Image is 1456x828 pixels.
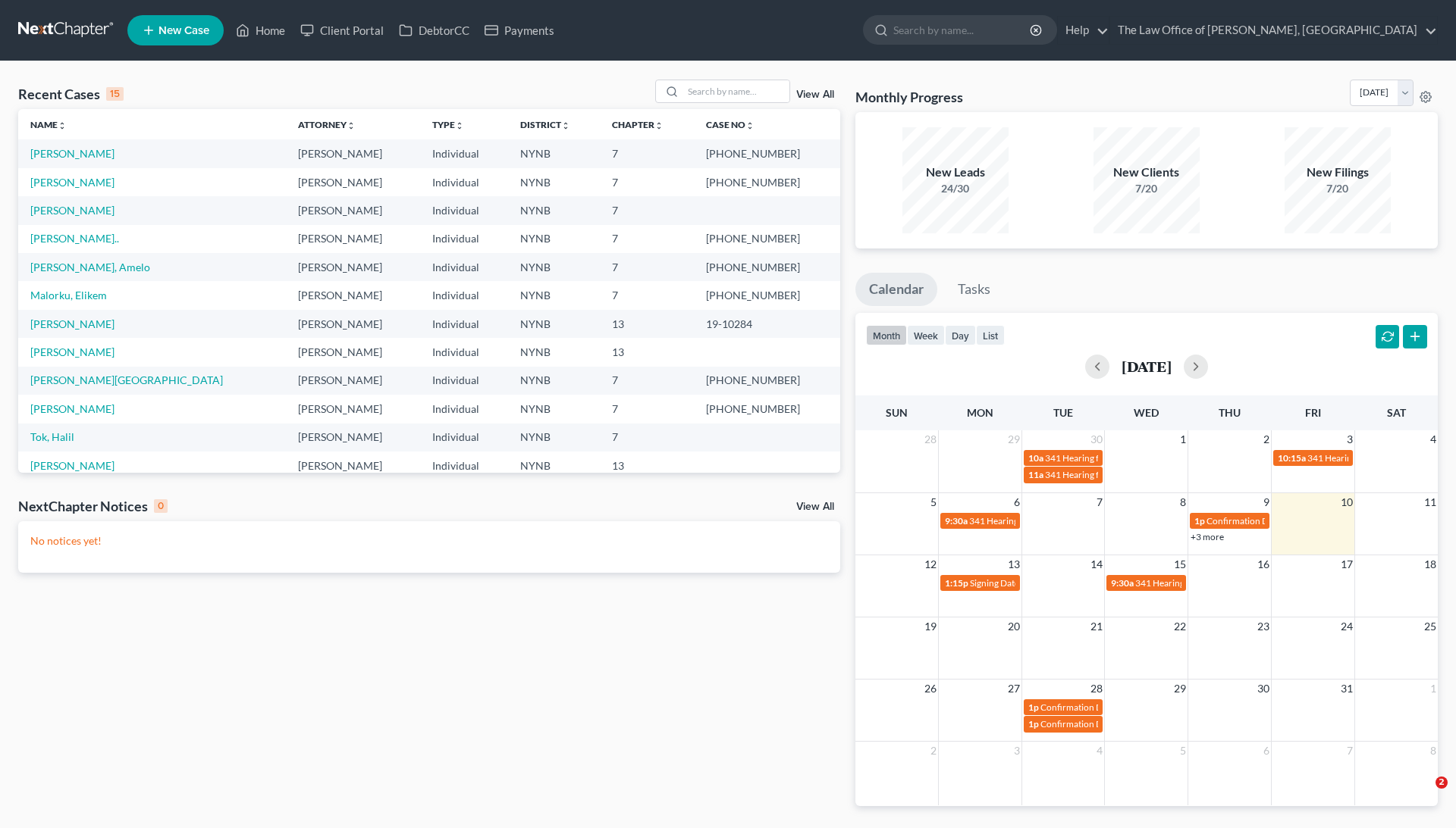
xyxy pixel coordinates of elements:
[970,577,1106,589] span: Signing Date for [PERSON_NAME]
[855,273,937,306] a: Calendar
[286,168,420,196] td: [PERSON_NAME]
[945,515,968,526] span: 9:30a
[886,406,908,419] span: Sun
[902,181,1009,196] div: 24/30
[1028,718,1039,730] span: 1p
[420,395,508,423] td: Individual
[1423,555,1438,573] span: 18
[1307,452,1443,464] span: 341 Hearing for [PERSON_NAME]
[30,119,67,130] a: Nameunfold_more
[1111,577,1134,589] span: 9:30a
[1191,531,1224,542] a: +3 more
[600,281,694,309] td: 7
[923,430,938,448] span: 28
[18,85,124,103] div: Recent Cases
[1285,181,1391,196] div: 7/20
[1207,515,1452,526] span: Confirmation Date for [PERSON_NAME] II - [PERSON_NAME]
[508,196,600,224] td: NYNB
[286,367,420,395] td: [PERSON_NAME]
[30,317,115,330] a: [PERSON_NAME]
[154,499,168,513] div: 0
[1178,493,1188,511] span: 8
[30,459,115,472] a: [PERSON_NAME]
[1134,406,1159,419] span: Wed
[1006,680,1021,698] span: 27
[600,423,694,451] td: 7
[420,423,508,451] td: Individual
[1135,577,1271,589] span: 341 Hearing for [PERSON_NAME]
[944,273,1004,306] a: Tasks
[1028,701,1039,713] span: 1p
[923,555,938,573] span: 12
[1256,617,1271,636] span: 23
[508,451,600,480] td: NYNB
[694,139,840,167] td: [PHONE_NUMBER]
[683,80,789,102] input: Search by name...
[58,121,67,130] i: unfold_more
[1012,742,1021,760] span: 3
[1028,452,1043,464] span: 10a
[508,338,600,366] td: NYNB
[706,119,755,130] a: Case Nounfold_more
[420,196,508,224] td: Individual
[694,168,840,196] td: [PHONE_NUMBER]
[745,121,755,130] i: unfold_more
[600,196,694,224] td: 7
[1028,469,1043,480] span: 11a
[796,89,834,100] a: View All
[30,147,115,160] a: [PERSON_NAME]
[1122,358,1172,374] h2: [DATE]
[1339,555,1354,573] span: 17
[420,168,508,196] td: Individual
[1089,680,1104,698] span: 28
[420,139,508,167] td: Individual
[1278,452,1306,464] span: 10:15a
[1305,406,1321,419] span: Fri
[1178,430,1188,448] span: 1
[18,497,168,515] div: NextChapter Notices
[158,25,209,36] span: New Case
[30,232,119,245] a: [PERSON_NAME]..
[286,451,420,480] td: [PERSON_NAME]
[654,121,664,130] i: unfold_more
[228,17,293,44] a: Home
[420,367,508,395] td: Individual
[286,196,420,224] td: [PERSON_NAME]
[600,338,694,366] td: 13
[694,367,840,395] td: [PHONE_NUMBER]
[923,680,938,698] span: 26
[508,225,600,253] td: NYNB
[600,310,694,338] td: 13
[391,17,477,44] a: DebtorCC
[1339,493,1354,511] span: 10
[1045,469,1261,480] span: 341 Hearing for [PERSON_NAME] & [PERSON_NAME]
[520,119,570,130] a: Districtunfold_more
[976,325,1005,345] button: list
[508,281,600,309] td: NYNB
[1262,493,1271,511] span: 9
[1387,406,1406,419] span: Sat
[508,423,600,451] td: NYNB
[1089,617,1104,636] span: 21
[298,119,356,130] a: Attorneyunfold_more
[902,164,1009,181] div: New Leads
[929,742,938,760] span: 2
[612,119,664,130] a: Chapterunfold_more
[907,325,945,345] button: week
[1172,680,1188,698] span: 29
[1256,555,1271,573] span: 16
[1094,181,1200,196] div: 7/20
[286,253,420,281] td: [PERSON_NAME]
[1429,742,1438,760] span: 8
[30,533,828,548] p: No notices yet!
[30,402,115,415] a: [PERSON_NAME]
[508,253,600,281] td: NYNB
[508,395,600,423] td: NYNB
[796,501,834,512] a: View All
[600,451,694,480] td: 13
[286,310,420,338] td: [PERSON_NAME]
[1006,430,1021,448] span: 29
[1429,430,1438,448] span: 4
[1089,555,1104,573] span: 14
[1040,718,1201,730] span: Confirmation Date for [PERSON_NAME]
